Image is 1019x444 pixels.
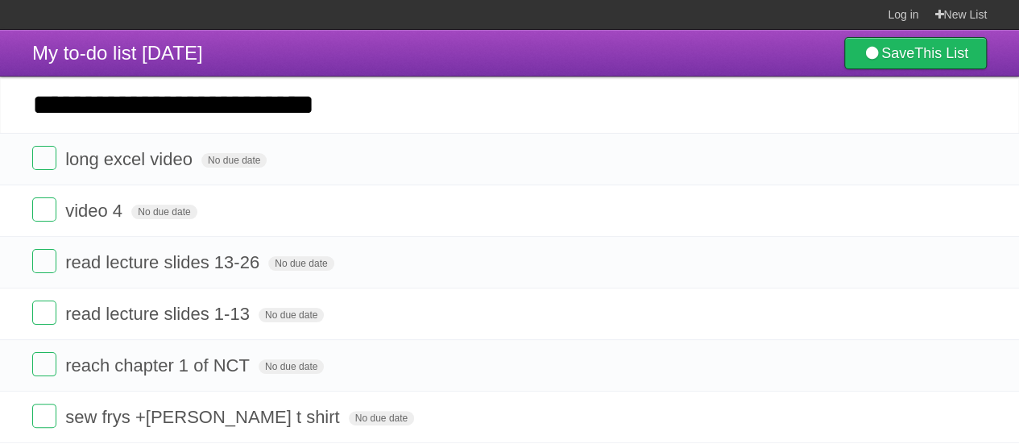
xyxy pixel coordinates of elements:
b: This List [914,45,968,61]
span: No due date [259,359,324,374]
span: video 4 [65,201,126,221]
label: Done [32,352,56,376]
span: No due date [268,256,333,271]
span: sew frys +[PERSON_NAME] t shirt [65,407,343,427]
label: Done [32,301,56,325]
label: Done [32,404,56,428]
span: No due date [259,308,324,322]
label: Done [32,249,56,273]
label: Done [32,197,56,222]
span: reach chapter 1 of NCT [65,355,254,376]
a: SaveThis List [844,37,987,69]
span: read lecture slides 1-13 [65,304,254,324]
span: My to-do list [DATE] [32,42,203,64]
span: No due date [131,205,197,219]
span: No due date [201,153,267,168]
span: long excel video [65,149,197,169]
label: Done [32,146,56,170]
span: No due date [349,411,414,425]
span: read lecture slides 13-26 [65,252,263,272]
